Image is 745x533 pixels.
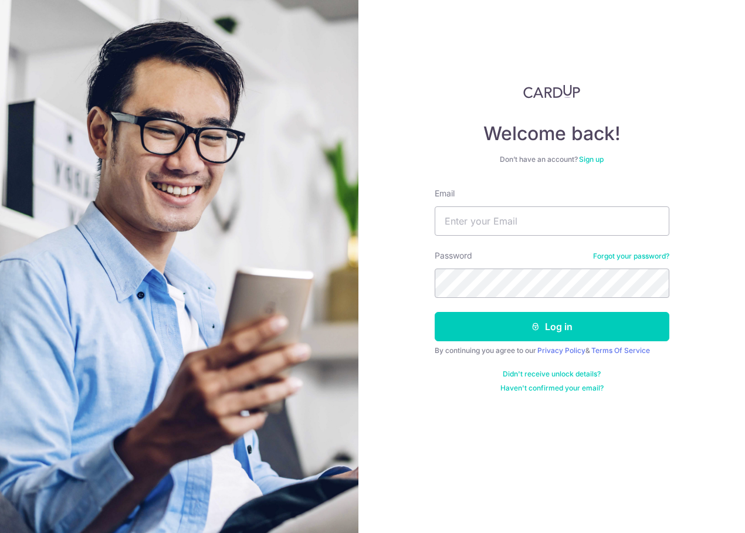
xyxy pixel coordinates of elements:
[435,122,669,145] h4: Welcome back!
[435,346,669,355] div: By continuing you agree to our &
[591,346,650,355] a: Terms Of Service
[503,369,601,379] a: Didn't receive unlock details?
[593,252,669,261] a: Forgot your password?
[435,188,455,199] label: Email
[500,383,604,393] a: Haven't confirmed your email?
[537,346,585,355] a: Privacy Policy
[523,84,581,99] img: CardUp Logo
[435,250,472,262] label: Password
[435,206,669,236] input: Enter your Email
[435,312,669,341] button: Log in
[435,155,669,164] div: Don’t have an account?
[579,155,604,164] a: Sign up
